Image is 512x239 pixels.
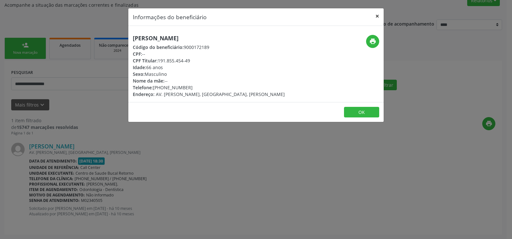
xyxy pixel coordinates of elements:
span: CPF Titular: [133,58,158,64]
div: 66 anos [133,64,285,71]
span: Sexo: [133,71,145,77]
div: 191.855.454-49 [133,57,285,64]
div: [PHONE_NUMBER] [133,84,285,91]
div: Masculino [133,71,285,77]
h5: Informações do beneficiário [133,13,207,21]
span: Código do beneficiário: [133,44,184,50]
h5: [PERSON_NAME] [133,35,285,42]
div: -- [133,51,285,57]
span: CPF: [133,51,142,57]
span: Idade: [133,64,146,70]
span: Telefone: [133,84,153,91]
div: 9000172189 [133,44,285,51]
button: OK [344,107,379,118]
div: -- [133,77,285,84]
button: print [366,35,379,48]
span: Endereço: [133,91,155,97]
button: Close [371,8,384,24]
span: AV. [PERSON_NAME], [GEOGRAPHIC_DATA], [PERSON_NAME] [156,91,285,97]
i: print [369,38,376,45]
span: Nome da mãe: [133,78,164,84]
